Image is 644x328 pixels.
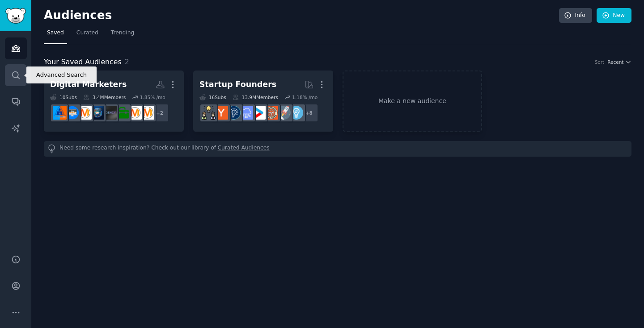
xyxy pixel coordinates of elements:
button: Recent [607,59,631,65]
a: Trending [108,26,137,44]
img: DigitalMarketingHack [53,106,67,120]
a: Startup Founders16Subs13.9MMembers1.18% /mo+8EntrepreneurstartupsEntrepreneurRideAlongstartupSaaS... [193,71,333,132]
div: 10 Sub s [50,94,77,100]
img: ycombinator [214,106,228,120]
img: GummySearch logo [5,8,26,24]
h2: Audiences [44,8,559,23]
img: agency [103,106,117,120]
div: 13.9M Members [233,94,278,100]
a: New [597,8,631,23]
span: Saved [47,29,64,37]
img: Entrepreneurship [227,106,241,120]
a: Make a new audience [343,71,483,132]
img: digital_marketing [90,106,104,120]
div: Digital Marketers [50,79,127,90]
img: MarketingHelp [65,106,79,120]
img: forhire [115,106,129,120]
img: DigitalMarketing [140,106,154,120]
img: SaaS [239,106,253,120]
a: Curated Audiences [218,144,270,154]
div: 3.4M Members [83,94,126,100]
span: 2 [125,58,129,66]
div: + 2 [150,104,169,122]
img: growmybusiness [202,106,216,120]
img: Entrepreneur [289,106,303,120]
img: startups [277,106,291,120]
div: + 8 [300,104,318,122]
span: Your Saved Audiences [44,57,122,68]
span: Recent [607,59,623,65]
a: Saved [44,26,67,44]
img: startup [252,106,266,120]
div: 16 Sub s [199,94,226,100]
div: Sort [595,59,605,65]
img: AskMarketing [78,106,92,120]
img: EntrepreneurRideAlong [264,106,278,120]
a: Curated [73,26,102,44]
img: marketing [128,106,142,120]
a: Digital Marketers10Subs3.4MMembers1.85% /mo+2DigitalMarketingmarketingforhireagencydigital_market... [44,71,184,132]
div: Startup Founders [199,79,276,90]
span: Curated [76,29,98,37]
div: 1.85 % /mo [140,94,165,100]
span: Trending [111,29,134,37]
div: 1.18 % /mo [292,94,318,100]
div: Need some research inspiration? Check out our library of [44,141,631,157]
a: Info [559,8,592,23]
